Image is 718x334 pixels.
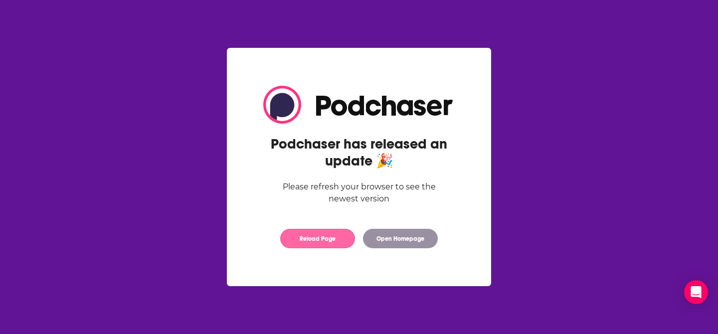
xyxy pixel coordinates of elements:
[263,86,455,124] img: Logo
[363,229,438,248] button: Open Homepage
[280,229,355,248] button: Reload Page
[684,280,708,304] div: Open Intercom Messenger
[263,136,455,169] h2: Podchaser has released an update 🎉
[263,181,455,205] div: Please refresh your browser to see the newest version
